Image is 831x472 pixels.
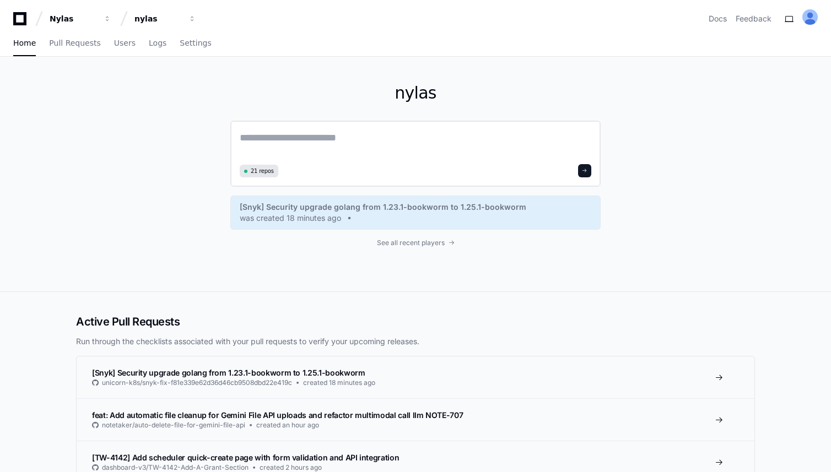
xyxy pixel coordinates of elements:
span: Pull Requests [49,40,100,46]
span: Home [13,40,36,46]
a: Logs [149,31,166,56]
span: dashboard-v3/TW-4142-Add-A-Grant-Section [102,463,249,472]
a: feat: Add automatic file cleanup for Gemini File API uploads and refactor multimodal call llm NOT... [77,398,754,441]
a: Powered byPylon [697,350,753,359]
span: Users [114,40,136,46]
span: Logs [149,40,166,46]
span: See all recent players [377,238,445,247]
h2: Active Pull Requests [76,314,755,329]
span: Pylon [729,351,753,359]
a: [Snyk] Security upgrade golang from 1.23.1-bookworm to 1.25.1-bookwormunicorn-k8s/snyk-fix-f81e33... [77,356,754,398]
div: Nylas [50,13,97,24]
p: Run through the checklists associated with your pull requests to verify your upcoming releases. [76,336,755,347]
button: Feedback [736,13,771,24]
span: feat: Add automatic file cleanup for Gemini File API uploads and refactor multimodal call llm NOT... [92,410,463,420]
span: Settings [180,40,211,46]
a: [Snyk] Security upgrade golang from 1.23.1-bookworm to 1.25.1-bookwormwas created 18 minutes ago [240,202,591,224]
a: Pull Requests [49,31,100,56]
span: created 18 minutes ago [303,378,375,387]
button: Nylas [45,9,116,29]
a: Home [13,31,36,56]
img: ALV-UjVIVO1xujVLAuPApzUHhlN9_vKf9uegmELgxzPxAbKOtnGOfPwn3iBCG1-5A44YWgjQJBvBkNNH2W5_ERJBpY8ZVwxlF... [802,9,818,25]
a: Settings [180,31,211,56]
h1: nylas [230,83,601,103]
span: created an hour ago [256,421,319,430]
span: 21 repos [251,167,274,175]
button: nylas [130,9,201,29]
a: See all recent players [230,238,601,247]
a: Docs [709,13,727,24]
span: [Snyk] Security upgrade golang from 1.23.1-bookworm to 1.25.1-bookworm [92,368,365,377]
span: created 2 hours ago [260,463,322,472]
span: notetaker/auto-delete-file-for-gemini-file-api [102,421,245,430]
span: [TW-4142] Add scheduler quick-create page with form validation and API integration [92,453,399,462]
div: nylas [134,13,182,24]
span: unicorn-k8s/snyk-fix-f81e339e62d36d46cb9508dbd22e419c [102,378,292,387]
span: [Snyk] Security upgrade golang from 1.23.1-bookworm to 1.25.1-bookworm [240,202,526,213]
a: Users [114,31,136,56]
span: was created 18 minutes ago [240,213,341,224]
